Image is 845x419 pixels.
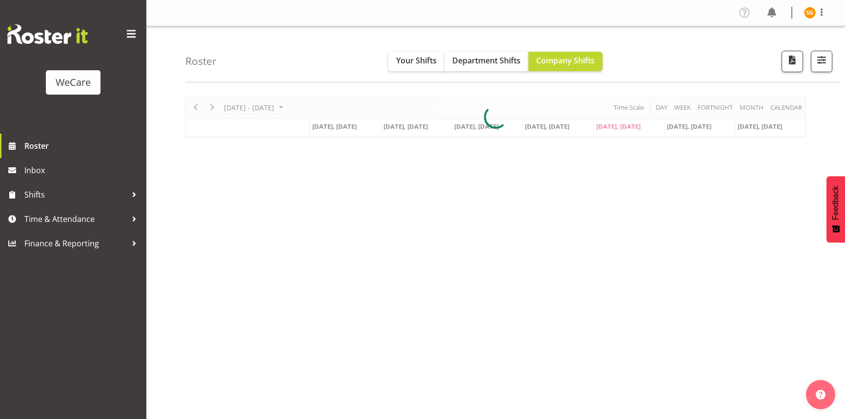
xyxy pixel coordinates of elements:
span: Inbox [24,163,141,178]
h4: Roster [185,56,217,67]
button: Your Shifts [388,52,444,71]
span: Feedback [831,186,840,220]
span: Roster [24,139,141,153]
button: Filter Shifts [811,51,832,72]
img: help-xxl-2.png [816,390,825,399]
span: Department Shifts [452,55,521,66]
span: Your Shifts [396,55,437,66]
span: Time & Attendance [24,212,127,226]
button: Download a PDF of the roster according to the set date range. [782,51,803,72]
button: Feedback - Show survey [826,176,845,242]
img: sanjita-gurung11279.jpg [804,7,816,19]
span: Shifts [24,187,127,202]
button: Department Shifts [444,52,528,71]
img: Rosterit website logo [7,24,88,44]
button: Company Shifts [528,52,603,71]
span: Company Shifts [536,55,595,66]
span: Finance & Reporting [24,236,127,251]
div: WeCare [56,75,91,90]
